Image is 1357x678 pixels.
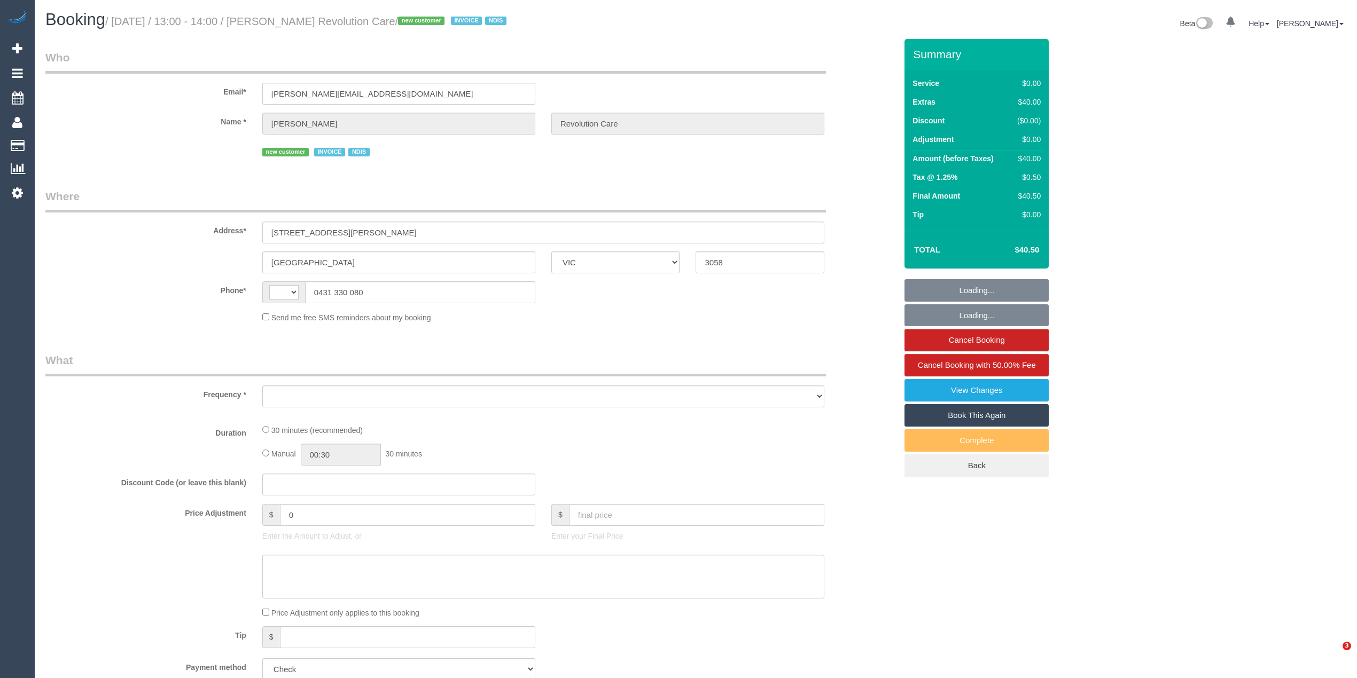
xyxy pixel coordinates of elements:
label: Tax @ 1.25% [913,172,957,183]
span: new customer [262,148,309,156]
p: Enter your Final Price [551,531,824,541]
span: 30 minutes [385,450,422,458]
a: Book This Again [904,404,1049,427]
label: Email* [37,83,254,97]
h4: $40.50 [982,246,1039,255]
div: ($0.00) [1012,115,1041,126]
label: Adjustment [913,134,954,145]
a: Back [904,454,1049,477]
div: $0.00 [1012,134,1041,145]
label: Phone* [37,281,254,296]
a: Beta [1180,19,1213,28]
a: View Changes [904,379,1049,401]
div: $0.00 [1012,78,1041,89]
iframe: Intercom live chat [1321,642,1346,667]
span: INVOICE [314,148,345,156]
label: Tip [913,209,924,220]
legend: Where [45,188,826,212]
label: Payment method [37,658,254,673]
div: $40.00 [1012,97,1041,107]
small: / [DATE] / 13:00 - 14:00 / [PERSON_NAME] Revolution Care [105,15,510,27]
span: 3 [1343,642,1351,650]
legend: Who [45,50,826,74]
input: First Name* [262,113,535,135]
label: Discount Code (or leave this blank) [37,474,254,488]
a: Cancel Booking with 50.00% Fee [904,354,1049,376]
span: Manual [271,450,296,458]
img: Automaid Logo [6,11,28,26]
label: Discount [913,115,945,126]
span: NDIS [348,148,369,156]
span: $ [262,504,280,526]
label: Frequency * [37,385,254,400]
span: $ [551,504,569,526]
span: $ [262,626,280,648]
label: Service [913,78,939,89]
a: Help [1249,19,1269,28]
div: $0.50 [1012,172,1041,183]
span: new customer [398,17,444,25]
input: Suburb* [262,251,535,273]
label: Address* [37,222,254,236]
label: Name * [37,113,254,127]
div: $40.00 [1012,153,1041,164]
input: Last Name* [551,113,824,135]
span: Send me free SMS reminders about my booking [271,313,431,322]
input: Phone* [305,281,535,303]
span: INVOICE [451,17,482,25]
span: 30 minutes (recommended) [271,426,363,435]
div: $40.50 [1012,191,1041,201]
span: Booking [45,10,105,29]
input: Email* [262,83,535,105]
label: Duration [37,424,254,438]
img: New interface [1195,17,1213,31]
label: Price Adjustment [37,504,254,518]
input: final price [569,504,824,526]
p: Enter the Amount to Adjust, or [262,531,535,541]
span: Price Adjustment only applies to this booking [271,609,419,617]
span: NDIS [485,17,506,25]
div: $0.00 [1012,209,1041,220]
label: Amount (before Taxes) [913,153,993,164]
label: Final Amount [913,191,960,201]
a: [PERSON_NAME] [1277,19,1344,28]
a: Cancel Booking [904,329,1049,351]
input: Post Code* [696,251,824,273]
span: Cancel Booking with 50.00% Fee [918,360,1036,369]
strong: Total [914,245,940,254]
label: Extras [913,97,935,107]
label: Tip [37,626,254,641]
legend: What [45,352,826,376]
span: / [395,15,510,27]
h3: Summary [913,48,1043,60]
